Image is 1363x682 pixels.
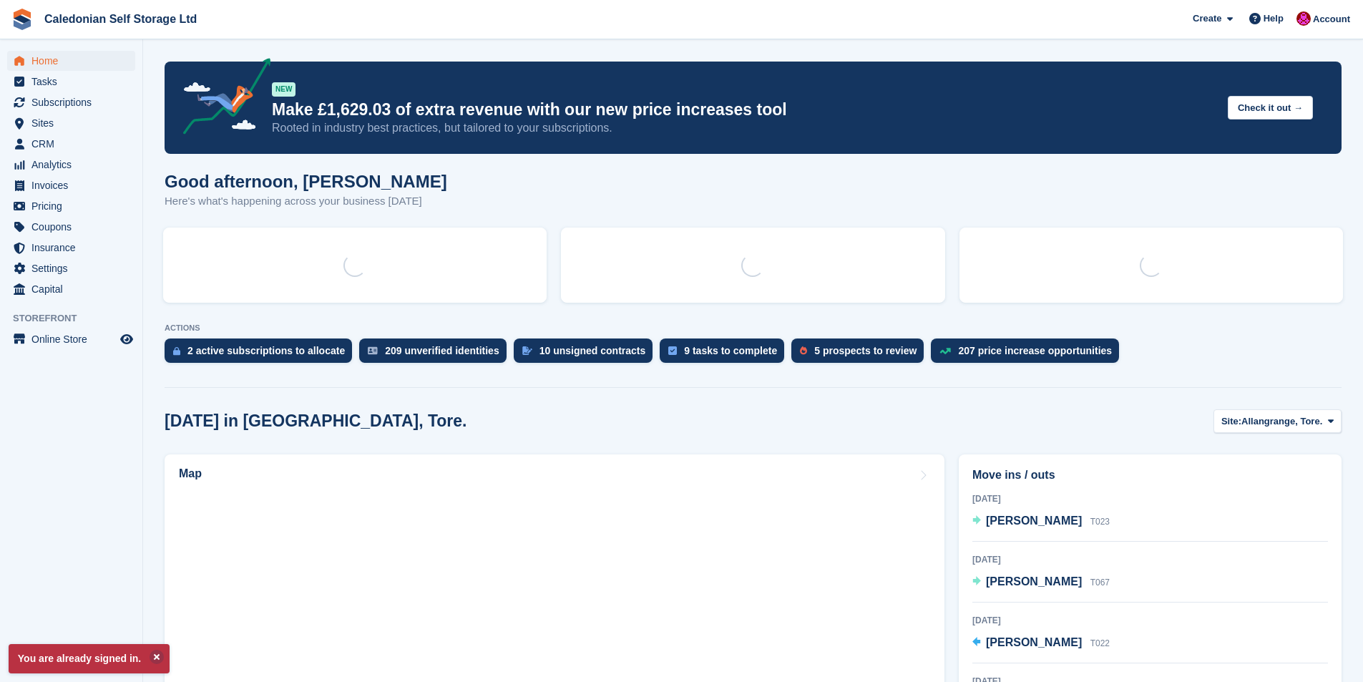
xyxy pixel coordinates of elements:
img: Donald Mathieson [1296,11,1311,26]
span: Coupons [31,217,117,237]
span: Help [1264,11,1284,26]
h2: [DATE] in [GEOGRAPHIC_DATA], Tore. [165,411,467,431]
img: contract_signature_icon-13c848040528278c33f63329250d36e43548de30e8caae1d1a13099fd9432cc5.svg [522,346,532,355]
img: price_increase_opportunities-93ffe204e8149a01c8c9dc8f82e8f89637d9d84a8eef4429ea346261dce0b2c0.svg [939,348,951,354]
img: price-adjustments-announcement-icon-8257ccfd72463d97f412b2fc003d46551f7dbcb40ab6d574587a9cd5c0d94... [171,58,271,140]
a: menu [7,51,135,71]
p: Here's what's happening across your business [DATE] [165,193,447,210]
div: 209 unverified identities [385,345,499,356]
span: Online Store [31,329,117,349]
span: Invoices [31,175,117,195]
a: menu [7,279,135,299]
a: menu [7,72,135,92]
a: menu [7,258,135,278]
a: menu [7,329,135,349]
div: 9 tasks to complete [684,345,777,356]
p: ACTIONS [165,323,1342,333]
span: [PERSON_NAME] [986,575,1082,588]
a: 2 active subscriptions to allocate [165,338,359,370]
img: task-75834270c22a3079a89374b754ae025e5fb1db73e45f91037f5363f120a921f8.svg [668,346,677,355]
a: 5 prospects to review [791,338,931,370]
span: Subscriptions [31,92,117,112]
div: 10 unsigned contracts [539,345,646,356]
span: Account [1313,12,1350,26]
span: Create [1193,11,1221,26]
button: Site: Allangrange, Tore. [1213,409,1342,433]
h2: Map [179,467,202,480]
div: [DATE] [972,614,1328,627]
a: Preview store [118,331,135,348]
a: menu [7,155,135,175]
h1: Good afternoon, [PERSON_NAME] [165,172,447,191]
span: Pricing [31,196,117,216]
div: 2 active subscriptions to allocate [187,345,345,356]
a: [PERSON_NAME] T022 [972,634,1110,653]
a: 207 price increase opportunities [931,338,1126,370]
a: menu [7,175,135,195]
a: [PERSON_NAME] T023 [972,512,1110,531]
a: Caledonian Self Storage Ltd [39,7,202,31]
p: You are already signed in. [9,644,170,673]
span: Allangrange, Tore. [1241,414,1322,429]
span: [PERSON_NAME] [986,636,1082,648]
a: [PERSON_NAME] T067 [972,573,1110,592]
div: NEW [272,82,295,97]
div: [DATE] [972,492,1328,505]
a: menu [7,196,135,216]
span: Home [31,51,117,71]
span: Analytics [31,155,117,175]
span: T022 [1090,638,1110,648]
p: Make £1,629.03 of extra revenue with our new price increases tool [272,99,1216,120]
a: 209 unverified identities [359,338,514,370]
a: menu [7,113,135,133]
p: Rooted in industry best practices, but tailored to your subscriptions. [272,120,1216,136]
span: Sites [31,113,117,133]
a: menu [7,134,135,154]
span: T023 [1090,517,1110,527]
div: [DATE] [972,553,1328,566]
h2: Move ins / outs [972,467,1328,484]
span: Site: [1221,414,1241,429]
span: Insurance [31,238,117,258]
span: T067 [1090,578,1110,588]
span: Storefront [13,311,142,326]
span: Capital [31,279,117,299]
span: [PERSON_NAME] [986,515,1082,527]
span: CRM [31,134,117,154]
img: active_subscription_to_allocate_icon-d502201f5373d7db506a760aba3b589e785aa758c864c3986d89f69b8ff3... [173,346,180,356]
a: 9 tasks to complete [660,338,791,370]
a: menu [7,92,135,112]
img: stora-icon-8386f47178a22dfd0bd8f6a31ec36ba5ce8667c1dd55bd0f319d3a0aa187defe.svg [11,9,33,30]
a: menu [7,217,135,237]
div: 5 prospects to review [814,345,917,356]
img: prospect-51fa495bee0391a8d652442698ab0144808aea92771e9ea1ae160a38d050c398.svg [800,346,807,355]
div: 207 price increase opportunities [958,345,1112,356]
span: Settings [31,258,117,278]
img: verify_identity-adf6edd0f0f0b5bbfe63781bf79b02c33cf7c696d77639b501bdc392416b5a36.svg [368,346,378,355]
span: Tasks [31,72,117,92]
a: 10 unsigned contracts [514,338,660,370]
button: Check it out → [1228,96,1313,120]
a: menu [7,238,135,258]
